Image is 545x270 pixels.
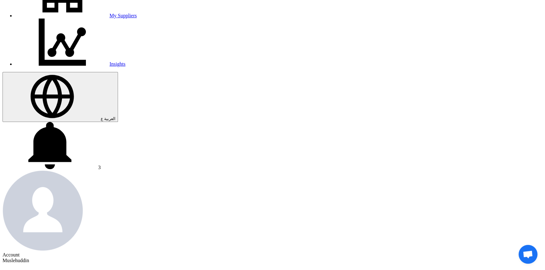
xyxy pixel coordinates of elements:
button: العربية ع [3,72,118,122]
span: 3 [98,165,101,170]
div: Account [3,252,542,258]
img: profile_test.png [3,170,83,251]
span: ع [101,116,103,121]
a: Insights [15,61,126,67]
span: العربية [104,116,115,121]
a: Open chat [519,245,537,264]
a: My Suppliers [15,13,137,18]
div: Muslehuddin [3,258,542,263]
